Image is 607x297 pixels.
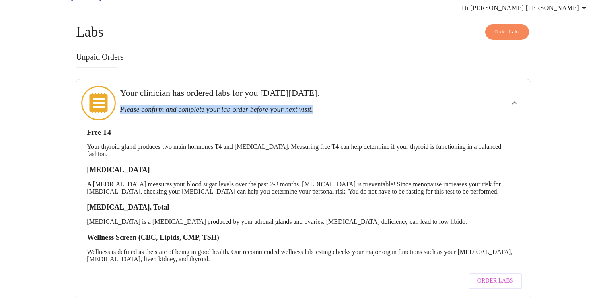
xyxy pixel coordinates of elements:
h3: Unpaid Orders [76,52,531,62]
button: show more [505,93,524,113]
p: Wellness is defined as the state of being in good health. Our recommended wellness lab testing ch... [87,248,520,263]
span: Hi [PERSON_NAME] [PERSON_NAME] [462,2,589,14]
h3: Your clinician has ordered labs for you [DATE][DATE]. [120,88,443,98]
button: Order Labs [485,24,529,40]
span: Order Labs [494,27,520,37]
p: Your thyroid gland produces two main hormones T4 and [MEDICAL_DATA]. Measuring free T4 can help d... [87,143,520,158]
button: Order Labs [469,273,522,289]
span: Order Labs [477,276,513,286]
p: A [MEDICAL_DATA] measures your blood sugar levels over the past 2-3 months. [MEDICAL_DATA] is pre... [87,181,520,195]
a: Order Labs [467,269,524,293]
h3: Free T4 [87,128,520,137]
h3: Wellness Screen (CBC, Lipids, CMP, TSH) [87,233,520,242]
h4: Labs [76,24,531,40]
h3: [MEDICAL_DATA], Total [87,203,520,212]
p: [MEDICAL_DATA] is a [MEDICAL_DATA] produced by your adrenal glands and ovaries. [MEDICAL_DATA] de... [87,218,520,225]
h3: [MEDICAL_DATA] [87,166,520,174]
h3: Please confirm and complete your lab order before your next visit. [120,105,443,114]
